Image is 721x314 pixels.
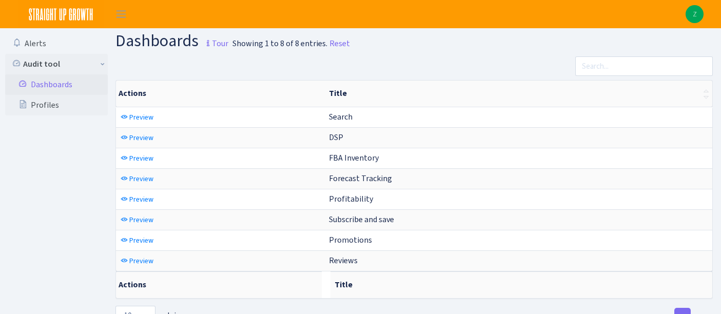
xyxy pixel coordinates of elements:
span: DSP [329,132,343,143]
a: Preview [118,109,156,125]
input: Search... [575,56,713,76]
a: Preview [118,150,156,166]
th: Actions [116,271,322,298]
button: Toggle navigation [108,6,134,23]
a: Preview [118,191,156,207]
th: Title [330,271,713,298]
span: Preview [129,194,153,204]
div: Showing 1 to 8 of 8 entries. [232,37,327,50]
a: Audit tool [5,54,108,74]
span: Promotions [329,234,372,245]
th: Actions [116,81,325,107]
span: Subscribe and save [329,214,394,225]
a: Z [686,5,704,23]
span: Profitability [329,193,373,204]
img: Zach Belous [686,5,704,23]
span: Preview [129,112,153,122]
h1: Dashboards [115,32,228,52]
a: Reset [329,37,350,50]
a: Alerts [5,33,108,54]
small: Tour [202,35,228,52]
span: Preview [129,256,153,266]
a: Preview [118,232,156,248]
a: Dashboards [5,74,108,95]
a: Profiles [5,95,108,115]
a: Preview [118,171,156,187]
span: Preview [129,235,153,245]
a: Tour [199,30,228,51]
a: Preview [118,130,156,146]
span: Preview [129,215,153,225]
span: Preview [129,153,153,163]
span: Preview [129,133,153,143]
span: Forecast Tracking [329,173,392,184]
a: Preview [118,253,156,269]
span: Preview [129,174,153,184]
span: Reviews [329,255,358,266]
a: Preview [118,212,156,228]
th: Title : activate to sort column ascending [325,81,712,107]
span: FBA Inventory [329,152,379,163]
span: Search [329,111,353,122]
